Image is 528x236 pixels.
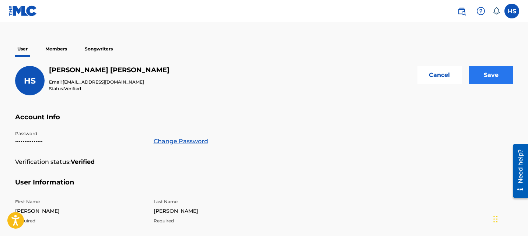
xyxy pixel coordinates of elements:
[15,158,71,166] p: Verification status:
[15,41,30,57] p: User
[154,137,208,146] a: Change Password
[454,4,469,18] a: Public Search
[9,6,37,16] img: MLC Logo
[43,41,69,57] p: Members
[49,85,169,92] p: Status:
[49,66,169,74] h5: HARPREET SINGH
[476,7,485,15] img: help
[64,86,81,91] span: Verified
[154,218,283,224] p: Required
[457,7,466,15] img: search
[15,137,145,146] p: •••••••••••••••
[504,4,519,18] div: User Menu
[493,208,498,230] div: Drag
[63,79,144,85] span: [EMAIL_ADDRESS][DOMAIN_NAME]
[417,66,462,84] button: Cancel
[493,7,500,15] div: Notifications
[469,66,513,84] input: Save
[15,218,145,224] p: Required
[15,130,145,137] p: Password
[71,158,95,166] strong: Verified
[491,201,528,236] iframe: Chat Widget
[15,178,513,196] h5: User Information
[49,79,169,85] p: Email:
[15,113,513,130] h5: Account Info
[83,41,115,57] p: Songwriters
[473,4,488,18] div: Help
[24,76,36,86] span: HS
[507,141,528,200] iframe: Resource Center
